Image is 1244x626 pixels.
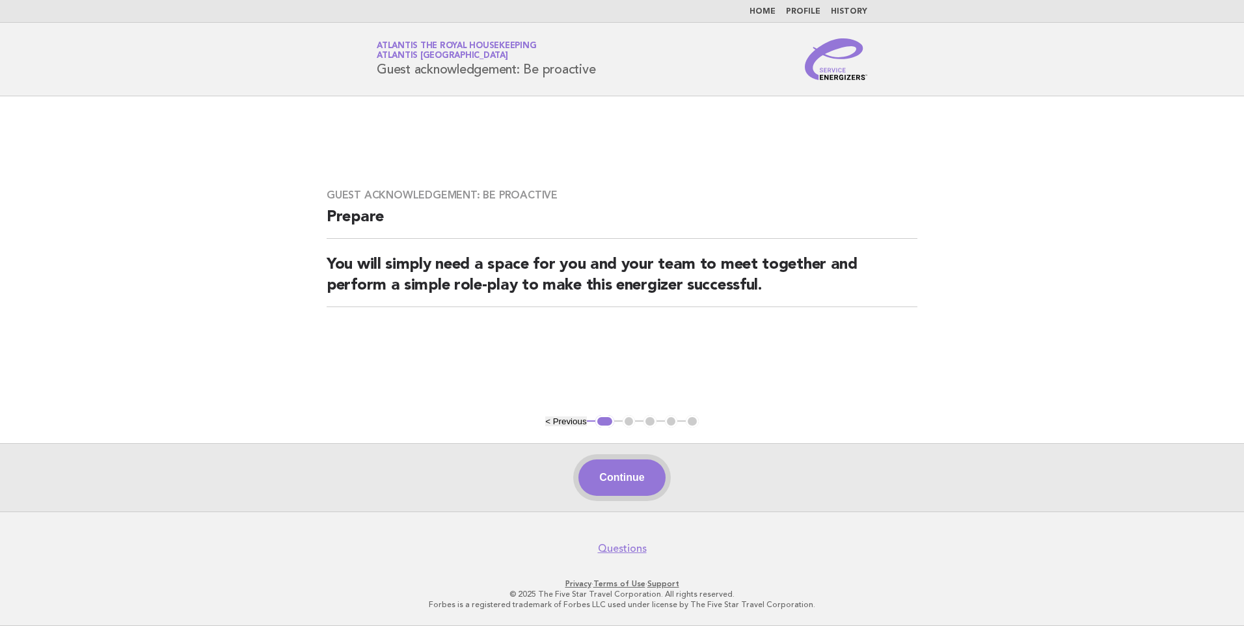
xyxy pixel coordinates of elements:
a: Privacy [565,579,591,588]
span: Atlantis [GEOGRAPHIC_DATA] [377,52,508,61]
h3: Guest acknowledgement: Be proactive [327,189,917,202]
a: Support [647,579,679,588]
h2: Prepare [327,207,917,239]
a: Atlantis the Royal HousekeepingAtlantis [GEOGRAPHIC_DATA] [377,42,536,60]
button: < Previous [545,416,586,426]
p: © 2025 The Five Star Travel Corporation. All rights reserved. [224,589,1020,599]
a: Terms of Use [593,579,645,588]
button: 1 [595,415,614,428]
p: · · [224,578,1020,589]
a: Questions [598,542,647,555]
img: Service Energizers [805,38,867,80]
h2: You will simply need a space for you and your team to meet together and perform a simple role-pla... [327,254,917,307]
a: Home [750,8,776,16]
a: Profile [786,8,820,16]
a: History [831,8,867,16]
h1: Guest acknowledgement: Be proactive [377,42,595,76]
p: Forbes is a registered trademark of Forbes LLC used under license by The Five Star Travel Corpora... [224,599,1020,610]
button: Continue [578,459,665,496]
